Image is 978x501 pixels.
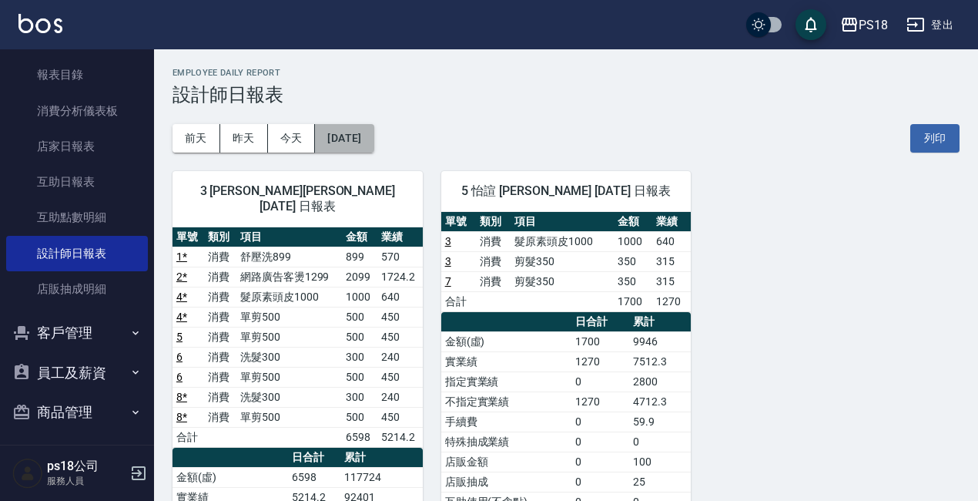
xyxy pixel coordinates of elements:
[6,93,148,129] a: 消費分析儀表板
[571,452,629,472] td: 0
[571,392,629,412] td: 1270
[236,227,342,247] th: 項目
[652,271,691,291] td: 315
[342,407,377,427] td: 500
[571,331,629,351] td: 1700
[571,412,629,432] td: 0
[342,347,377,367] td: 300
[236,387,342,407] td: 洗髮300
[441,392,572,412] td: 不指定實業績
[6,57,148,92] a: 報表目錄
[6,164,148,200] a: 互助日報表
[342,387,377,407] td: 300
[377,287,423,307] td: 640
[342,427,377,447] td: 6598
[342,267,377,287] td: 2099
[204,347,236,367] td: 消費
[236,367,342,387] td: 單剪500
[342,367,377,387] td: 500
[204,327,236,347] td: 消費
[614,231,652,251] td: 1000
[441,372,572,392] td: 指定實業績
[377,367,423,387] td: 450
[172,427,204,447] td: 合計
[629,412,691,432] td: 59.9
[6,353,148,393] button: 員工及薪資
[614,251,652,271] td: 350
[6,313,148,353] button: 客戶管理
[204,247,236,267] td: 消費
[652,291,691,311] td: 1270
[652,231,691,251] td: 640
[377,227,423,247] th: 業績
[511,271,614,291] td: 剪髮350
[441,331,572,351] td: 金額(虛)
[571,351,629,372] td: 1270
[476,212,511,232] th: 類別
[377,267,423,287] td: 1724.2
[629,432,691,452] td: 0
[176,331,183,343] a: 5
[652,251,691,271] td: 315
[445,275,451,287] a: 7
[441,291,476,311] td: 合計
[288,448,340,468] th: 日合計
[12,458,43,489] img: Person
[47,459,126,474] h5: ps18公司
[172,227,204,247] th: 單號
[910,124,960,153] button: 列印
[511,231,614,251] td: 髮原素頭皮1000
[340,467,422,487] td: 117724
[441,472,572,492] td: 店販抽成
[859,15,888,35] div: PS18
[315,124,373,153] button: [DATE]
[172,124,220,153] button: 前天
[236,287,342,307] td: 髮原素頭皮1000
[6,129,148,164] a: 店家日報表
[377,307,423,327] td: 450
[476,251,511,271] td: 消費
[172,84,960,106] h3: 設計師日報表
[172,227,423,448] table: a dense table
[6,271,148,307] a: 店販抽成明細
[268,124,316,153] button: 今天
[571,372,629,392] td: 0
[204,267,236,287] td: 消費
[377,427,423,447] td: 5214.2
[377,387,423,407] td: 240
[614,271,652,291] td: 350
[204,307,236,327] td: 消費
[629,372,691,392] td: 2800
[441,432,572,452] td: 特殊抽成業績
[342,307,377,327] td: 500
[834,9,894,41] button: PS18
[900,11,960,39] button: 登出
[236,267,342,287] td: 網路廣告客燙1299
[795,9,826,40] button: save
[441,212,692,312] table: a dense table
[236,307,342,327] td: 單剪500
[460,183,673,199] span: 5 怡諠 [PERSON_NAME] [DATE] 日報表
[236,347,342,367] td: 洗髮300
[204,287,236,307] td: 消費
[629,452,691,472] td: 100
[176,371,183,383] a: 6
[571,472,629,492] td: 0
[340,448,422,468] th: 累計
[652,212,691,232] th: 業績
[47,474,126,488] p: 服務人員
[629,392,691,412] td: 4712.3
[6,392,148,432] button: 商品管理
[176,351,183,363] a: 6
[377,327,423,347] td: 450
[441,452,572,472] td: 店販金額
[6,200,148,235] a: 互助點數明細
[511,212,614,232] th: 項目
[629,331,691,351] td: 9946
[204,407,236,427] td: 消費
[614,212,652,232] th: 金額
[288,467,340,487] td: 6598
[204,367,236,387] td: 消費
[236,247,342,267] td: 舒壓洗899
[342,287,377,307] td: 1000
